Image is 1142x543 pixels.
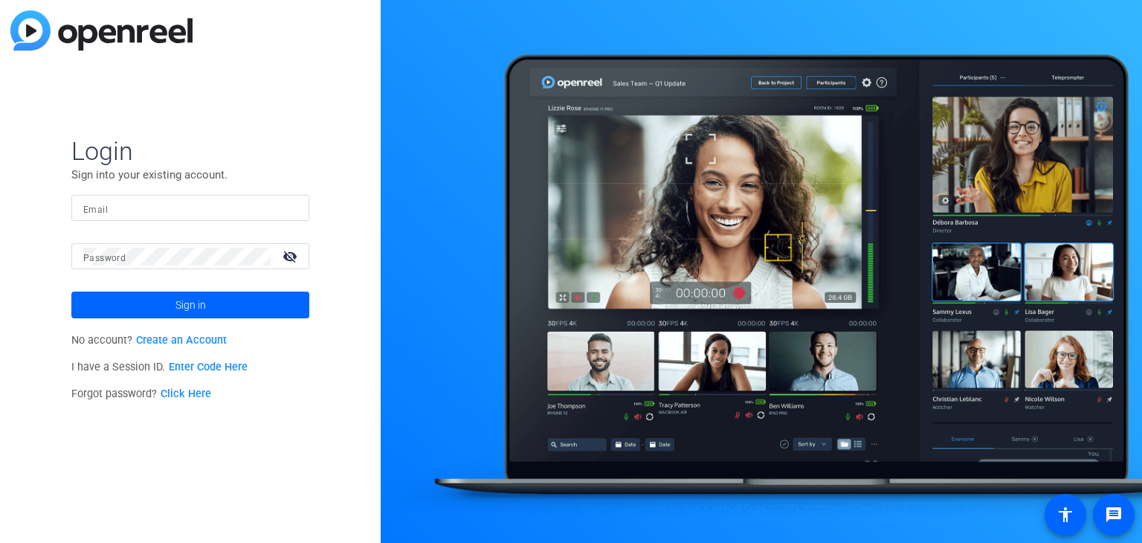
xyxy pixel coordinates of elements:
[71,361,248,373] span: I have a Session ID.
[83,199,297,217] input: Enter Email Address
[169,361,248,373] a: Enter Code Here
[1105,506,1123,524] mat-icon: message
[1056,506,1074,524] mat-icon: accessibility
[71,292,309,318] button: Sign in
[83,253,126,263] mat-label: Password
[136,334,227,347] a: Create an Account
[83,205,108,215] mat-label: Email
[274,245,309,267] mat-icon: visibility_off
[161,388,211,400] a: Click Here
[10,10,193,51] img: blue-gradient.svg
[175,286,206,324] span: Sign in
[71,388,211,400] span: Forgot password?
[71,334,227,347] span: No account?
[71,135,309,167] span: Login
[71,167,309,183] p: Sign into your existing account.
